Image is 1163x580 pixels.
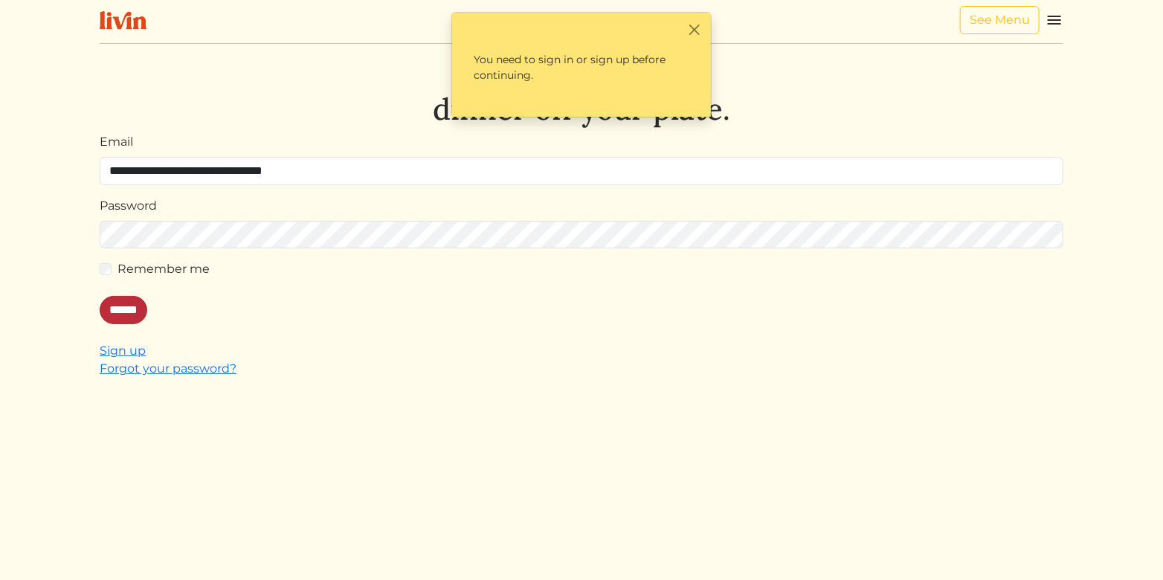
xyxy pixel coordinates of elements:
a: See Menu [960,6,1040,34]
img: menu_hamburger-cb6d353cf0ecd9f46ceae1c99ecbeb4a00e71ca567a856bd81f57e9d8c17bb26.svg [1046,11,1063,29]
label: Remember me [117,260,210,278]
button: Close [686,22,702,37]
a: Sign up [100,344,146,358]
label: Password [100,197,157,215]
label: Email [100,133,133,151]
h1: Let's take dinner off your plate. [100,56,1063,127]
p: You need to sign in or sign up before continuing. [461,39,702,96]
a: Forgot your password? [100,361,236,376]
img: livin-logo-a0d97d1a881af30f6274990eb6222085a2533c92bbd1e4f22c21b4f0d0e3210c.svg [100,11,146,30]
